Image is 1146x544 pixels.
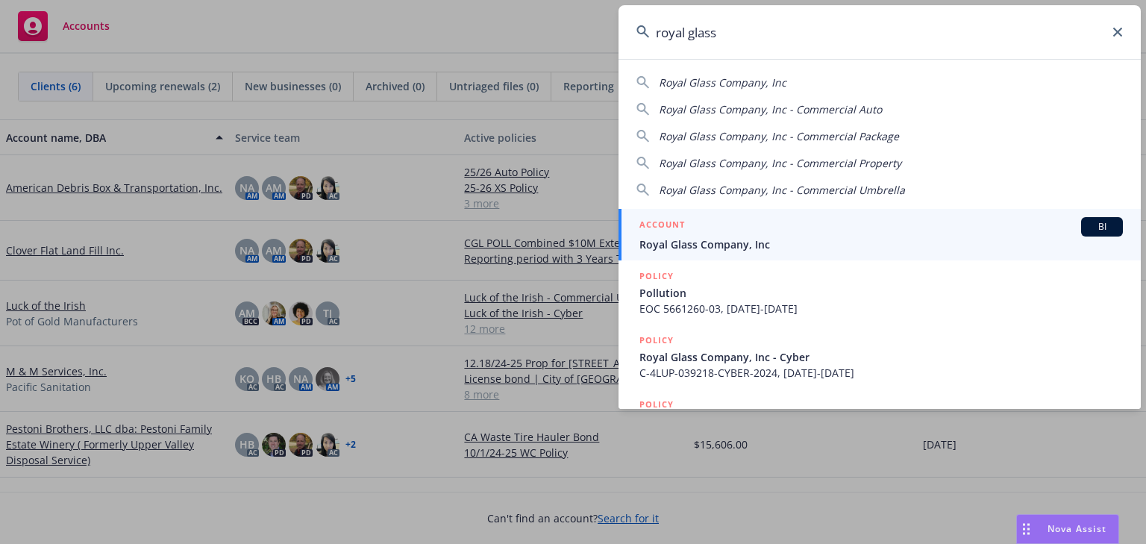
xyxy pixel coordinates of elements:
[659,156,901,170] span: Royal Glass Company, Inc - Commercial Property
[659,102,882,116] span: Royal Glass Company, Inc - Commercial Auto
[639,397,674,412] h5: POLICY
[619,389,1141,453] a: POLICY
[659,183,905,197] span: Royal Glass Company, Inc - Commercial Umbrella
[1016,514,1119,544] button: Nova Assist
[639,285,1123,301] span: Pollution
[619,325,1141,389] a: POLICYRoyal Glass Company, Inc - CyberC-4LUP-039218-CYBER-2024, [DATE]-[DATE]
[619,260,1141,325] a: POLICYPollutionEOC 5661260-03, [DATE]-[DATE]
[1048,522,1106,535] span: Nova Assist
[639,217,685,235] h5: ACCOUNT
[639,269,674,284] h5: POLICY
[639,301,1123,316] span: EOC 5661260-03, [DATE]-[DATE]
[1087,220,1117,234] span: BI
[639,365,1123,381] span: C-4LUP-039218-CYBER-2024, [DATE]-[DATE]
[639,349,1123,365] span: Royal Glass Company, Inc - Cyber
[619,209,1141,260] a: ACCOUNTBIRoyal Glass Company, Inc
[639,237,1123,252] span: Royal Glass Company, Inc
[639,333,674,348] h5: POLICY
[1017,515,1036,543] div: Drag to move
[659,129,899,143] span: Royal Glass Company, Inc - Commercial Package
[619,5,1141,59] input: Search...
[659,75,786,90] span: Royal Glass Company, Inc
